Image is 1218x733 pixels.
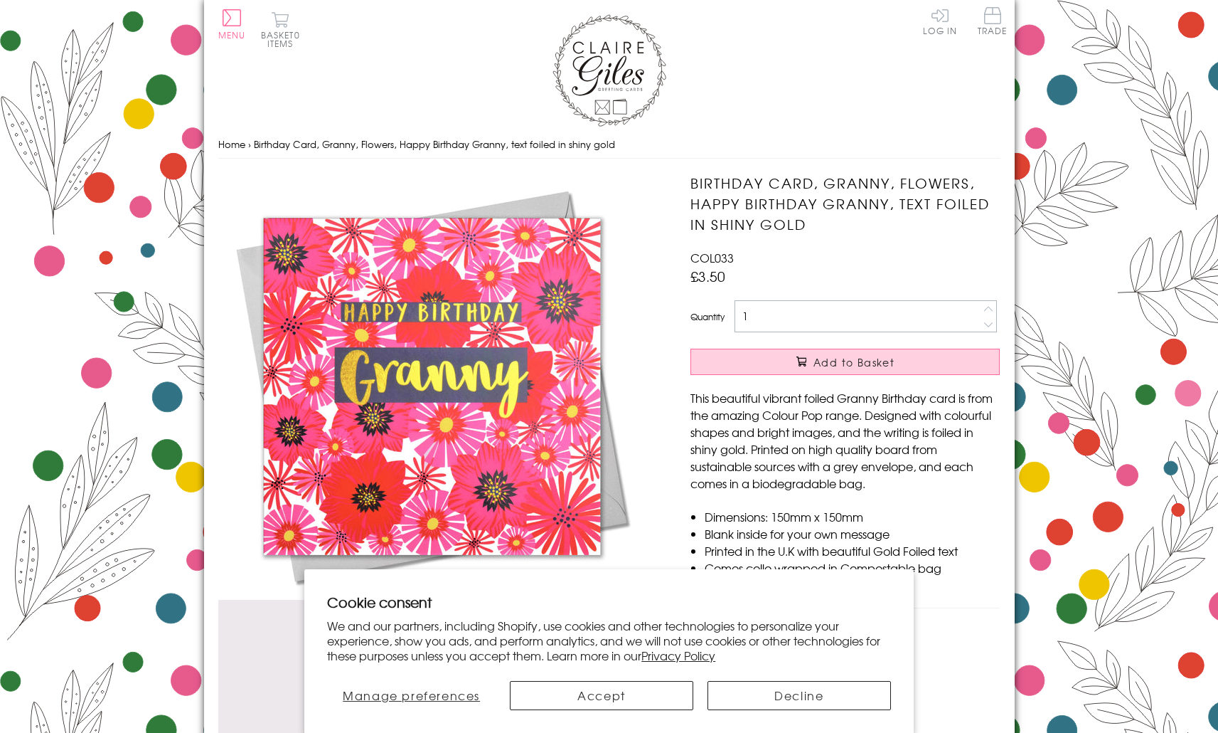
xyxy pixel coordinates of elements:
label: Quantity [690,310,725,323]
span: Birthday Card, Granny, Flowers, Happy Birthday Granny, text foiled in shiny gold [254,137,615,151]
a: Trade [978,7,1008,38]
a: Log In [923,7,957,35]
span: Trade [978,7,1008,35]
img: Claire Giles Greetings Cards [552,14,666,127]
button: Decline [707,681,891,710]
li: Blank inside for your own message [705,525,1000,542]
button: Menu [218,9,246,39]
span: COL033 [690,249,734,266]
li: Printed in the U.K with beautiful Gold Foiled text [705,542,1000,559]
h1: Birthday Card, Granny, Flowers, Happy Birthday Granny, text foiled in shiny gold [690,173,1000,234]
img: Birthday Card, Granny, Flowers, Happy Birthday Granny, text foiled in shiny gold [218,173,645,600]
span: 0 items [267,28,300,50]
button: Add to Basket [690,349,1000,375]
li: Dimensions: 150mm x 150mm [705,508,1000,525]
span: Menu [218,28,246,41]
span: Add to Basket [813,355,894,369]
button: Accept [510,681,693,710]
span: Manage preferences [343,687,480,704]
h2: Cookie consent [327,592,891,612]
nav: breadcrumbs [218,130,1000,159]
p: We and our partners, including Shopify, use cookies and other technologies to personalize your ex... [327,618,891,663]
span: › [248,137,251,151]
span: £3.50 [690,266,725,286]
button: Manage preferences [327,681,496,710]
button: Basket0 items [261,11,300,48]
a: Privacy Policy [641,647,715,664]
p: This beautiful vibrant foiled Granny Birthday card is from the amazing Colour Pop range. Designed... [690,389,1000,492]
li: Comes cello wrapped in Compostable bag [705,559,1000,576]
a: Home [218,137,245,151]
